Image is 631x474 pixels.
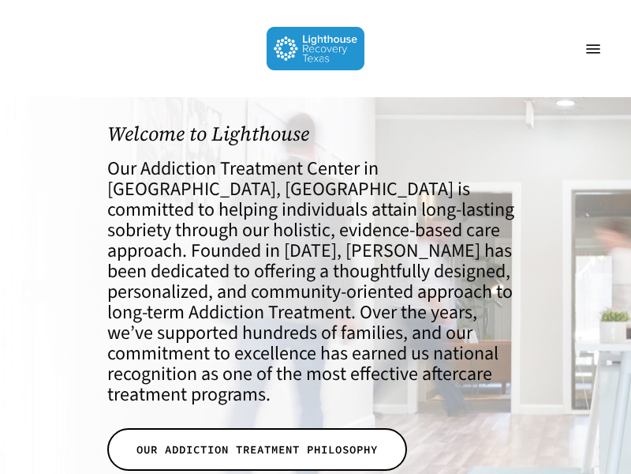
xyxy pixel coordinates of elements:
[107,122,524,145] h1: Welcome to Lighthouse
[107,159,524,405] h4: Our Addiction Treatment Center in [GEOGRAPHIC_DATA], [GEOGRAPHIC_DATA] is committed to helping in...
[107,428,407,471] a: OUR ADDICTION TREATMENT PHILOSOPHY
[267,27,365,70] img: Lighthouse Recovery Texas
[577,41,609,57] a: Navigation Menu
[136,442,378,457] span: OUR ADDICTION TREATMENT PHILOSOPHY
